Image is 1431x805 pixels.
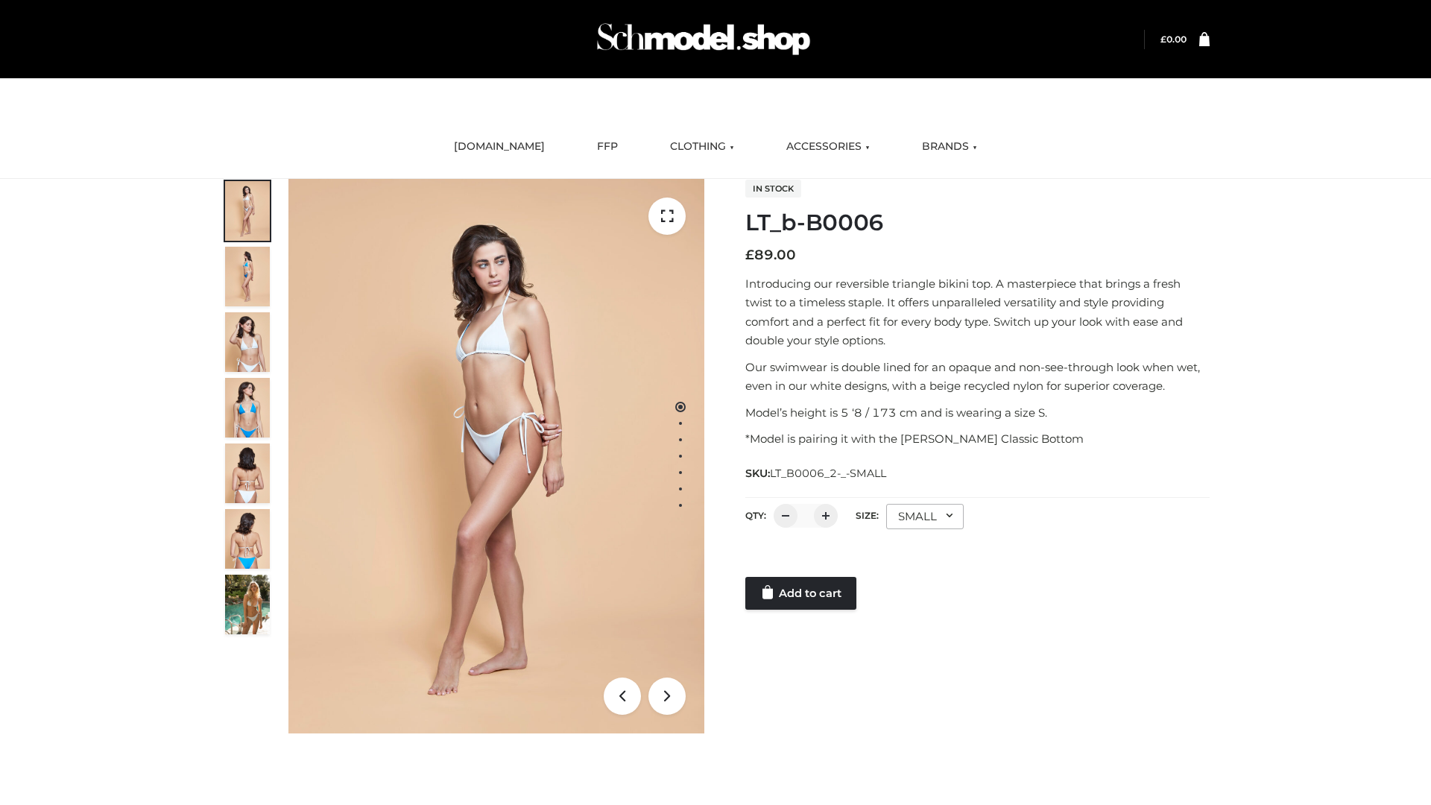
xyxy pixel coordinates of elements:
[225,575,270,634] img: Arieltop_CloudNine_AzureSky2.jpg
[225,378,270,438] img: ArielClassicBikiniTop_CloudNine_AzureSky_OW114ECO_4-scaled.jpg
[225,181,270,241] img: ArielClassicBikiniTop_CloudNine_AzureSky_OW114ECO_1-scaled.jpg
[745,274,1210,350] p: Introducing our reversible triangle bikini top. A masterpiece that brings a fresh twist to a time...
[745,577,856,610] a: Add to cart
[745,510,766,521] label: QTY:
[911,130,988,163] a: BRANDS
[1160,34,1187,45] bdi: 0.00
[856,510,879,521] label: Size:
[659,130,745,163] a: CLOTHING
[775,130,881,163] a: ACCESSORIES
[886,504,964,529] div: SMALL
[592,10,815,69] img: Schmodel Admin 964
[770,467,886,480] span: LT_B0006_2-_-SMALL
[225,443,270,503] img: ArielClassicBikiniTop_CloudNine_AzureSky_OW114ECO_7-scaled.jpg
[225,312,270,372] img: ArielClassicBikiniTop_CloudNine_AzureSky_OW114ECO_3-scaled.jpg
[745,180,801,198] span: In stock
[745,464,888,482] span: SKU:
[745,403,1210,423] p: Model’s height is 5 ‘8 / 173 cm and is wearing a size S.
[1160,34,1166,45] span: £
[745,209,1210,236] h1: LT_b-B0006
[443,130,556,163] a: [DOMAIN_NAME]
[288,179,704,733] img: ArielClassicBikiniTop_CloudNine_AzureSky_OW114ECO_1
[1160,34,1187,45] a: £0.00
[745,429,1210,449] p: *Model is pairing it with the [PERSON_NAME] Classic Bottom
[586,130,629,163] a: FFP
[225,247,270,306] img: ArielClassicBikiniTop_CloudNine_AzureSky_OW114ECO_2-scaled.jpg
[745,247,796,263] bdi: 89.00
[225,509,270,569] img: ArielClassicBikiniTop_CloudNine_AzureSky_OW114ECO_8-scaled.jpg
[745,247,754,263] span: £
[745,358,1210,396] p: Our swimwear is double lined for an opaque and non-see-through look when wet, even in our white d...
